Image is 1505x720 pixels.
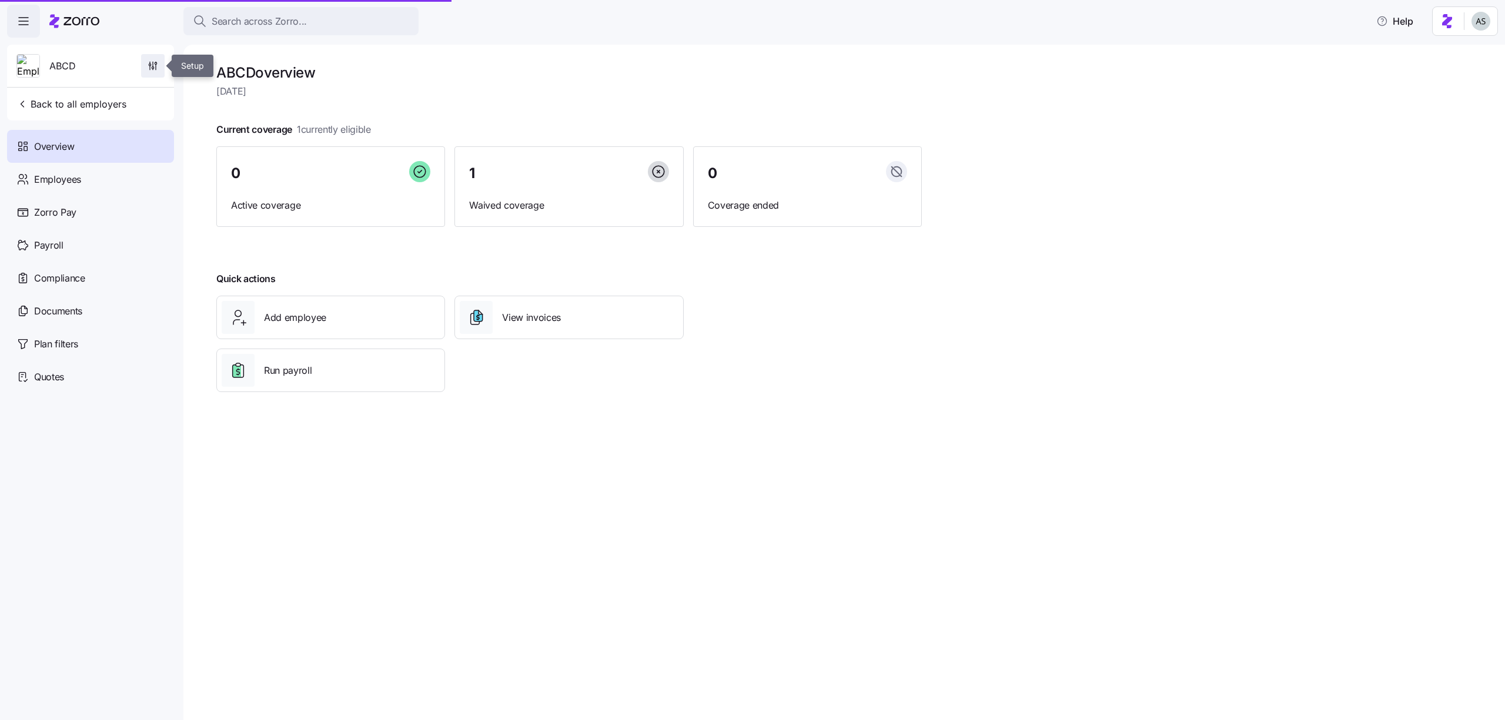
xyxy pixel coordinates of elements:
span: Documents [34,304,82,319]
button: Back to all employers [12,92,131,116]
span: Coverage ended [708,198,907,213]
span: Quick actions [216,272,276,286]
span: 0 [708,166,717,180]
a: Payroll [7,229,174,262]
img: c4d3a52e2a848ea5f7eb308790fba1e4 [1471,12,1490,31]
a: Documents [7,294,174,327]
span: Zorro Pay [34,205,76,220]
span: Search across Zorro... [212,14,307,29]
button: Search across Zorro... [183,7,419,35]
button: Help [1367,9,1423,33]
span: View invoices [502,310,561,325]
span: Plan filters [34,337,78,351]
span: Quotes [34,370,64,384]
img: Employer logo [17,55,39,78]
span: Run payroll [264,363,312,378]
a: Compliance [7,262,174,294]
span: 1 currently eligible [297,122,371,137]
span: 0 [231,166,240,180]
h1: ABCD overview [216,63,922,82]
span: Help [1376,14,1413,28]
span: Compliance [34,271,85,286]
span: Active coverage [231,198,430,213]
span: 1 [469,166,475,180]
span: Add employee [264,310,326,325]
span: Waived coverage [469,198,668,213]
span: Current coverage [216,122,371,137]
span: Payroll [34,238,63,253]
a: Quotes [7,360,174,393]
a: Employees [7,163,174,196]
span: Overview [34,139,74,154]
span: Employees [34,172,81,187]
a: Overview [7,130,174,163]
span: [DATE] [216,84,922,99]
a: Plan filters [7,327,174,360]
span: Back to all employers [16,97,126,111]
span: ABCD [49,59,76,73]
a: Zorro Pay [7,196,174,229]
